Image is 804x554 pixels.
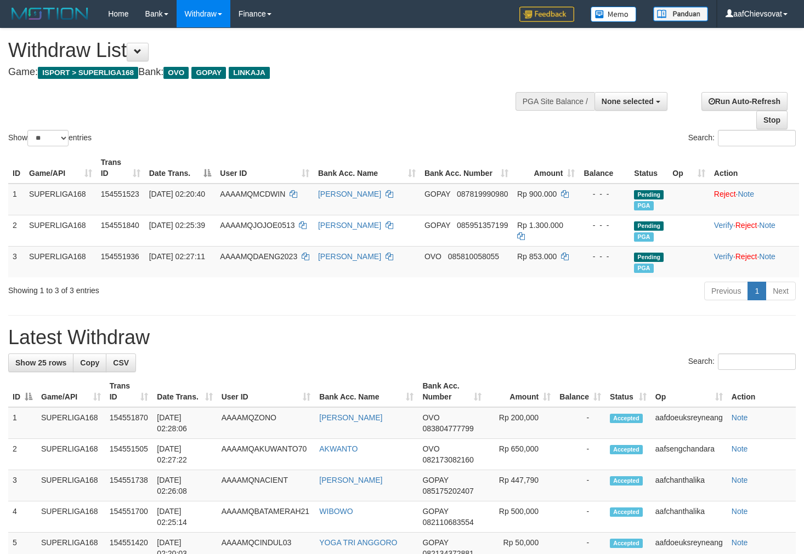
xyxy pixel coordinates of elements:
td: Rp 650,000 [486,439,555,470]
td: AAAAMQNACIENT [217,470,315,501]
td: SUPERLIGA168 [37,470,105,501]
span: Copy 085951357199 to clipboard [457,221,508,230]
th: Action [710,152,799,184]
span: AAAAMQMCDWIN [220,190,285,198]
span: [DATE] 02:27:11 [149,252,205,261]
span: None selected [602,97,654,106]
td: SUPERLIGA168 [25,215,97,246]
th: ID: activate to sort column descending [8,376,37,407]
a: CSV [106,353,136,372]
th: Balance [579,152,630,184]
th: User ID: activate to sort column ascending [216,152,314,184]
td: - [555,407,605,439]
span: OVO [422,413,439,422]
td: - [555,501,605,533]
a: 1 [748,282,766,300]
td: 154551738 [105,470,153,501]
span: ISPORT > SUPERLIGA168 [38,67,138,79]
td: SUPERLIGA168 [25,246,97,277]
span: Pending [634,221,664,231]
span: Marked by aafsengchandara [634,264,653,273]
span: 154551523 [101,190,139,198]
a: Reject [735,221,757,230]
td: 154551505 [105,439,153,470]
a: [PERSON_NAME] [319,413,382,422]
th: Balance: activate to sort column ascending [555,376,605,407]
select: Showentries [27,130,69,146]
td: · [710,184,799,215]
th: Game/API: activate to sort column ascending [37,376,105,407]
img: MOTION_logo.png [8,5,92,22]
th: Bank Acc. Number: activate to sort column ascending [420,152,513,184]
a: Copy [73,353,106,372]
span: Accepted [610,476,643,486]
td: 1 [8,407,37,439]
span: GOPAY [422,538,448,547]
a: Note [732,476,748,484]
td: SUPERLIGA168 [37,439,105,470]
a: [PERSON_NAME] [318,252,381,261]
span: Pending [634,190,664,199]
td: 1 [8,184,25,215]
th: Bank Acc. Name: activate to sort column ascending [315,376,418,407]
span: Marked by aafsengchandara [634,201,653,210]
img: Button%20Memo.svg [591,7,637,22]
span: Copy 085175202407 to clipboard [422,487,473,495]
span: Show 25 rows [15,358,66,367]
td: aafsengchandara [651,439,727,470]
span: LINKAJA [229,67,270,79]
td: · · [710,246,799,277]
a: Note [738,190,754,198]
span: 154551936 [101,252,139,261]
span: GOPAY [422,507,448,516]
a: Note [732,413,748,422]
h1: Latest Withdraw [8,327,796,349]
th: Trans ID: activate to sort column ascending [105,376,153,407]
label: Show entries [8,130,92,146]
span: [DATE] 02:25:39 [149,221,205,230]
th: User ID: activate to sort column ascending [217,376,315,407]
th: Status [630,152,668,184]
td: AAAAMQBATAMERAH21 [217,501,315,533]
td: [DATE] 02:26:08 [152,470,217,501]
span: OVO [424,252,441,261]
td: - [555,439,605,470]
th: Game/API: activate to sort column ascending [25,152,97,184]
span: Rp 853.000 [517,252,557,261]
span: Copy 085810058055 to clipboard [448,252,499,261]
input: Search: [718,130,796,146]
span: OVO [422,444,439,453]
td: 154551870 [105,407,153,439]
a: Reject [735,252,757,261]
th: Op: activate to sort column ascending [651,376,727,407]
span: GOPAY [422,476,448,484]
td: [DATE] 02:27:22 [152,439,217,470]
h4: Game: Bank: [8,67,525,78]
td: Rp 200,000 [486,407,555,439]
span: Accepted [610,539,643,548]
th: ID [8,152,25,184]
th: Op: activate to sort column ascending [668,152,710,184]
td: AAAAMQAKUWANTO70 [217,439,315,470]
div: - - - [584,251,625,262]
td: SUPERLIGA168 [25,184,97,215]
a: Show 25 rows [8,353,73,372]
span: Rp 1.300.000 [517,221,563,230]
td: [DATE] 02:25:14 [152,501,217,533]
th: Amount: activate to sort column ascending [486,376,555,407]
a: Next [766,282,796,300]
th: Date Trans.: activate to sort column ascending [152,376,217,407]
div: - - - [584,220,625,231]
td: - [555,470,605,501]
td: 2 [8,439,37,470]
span: Copy 087819990980 to clipboard [457,190,508,198]
th: Date Trans.: activate to sort column descending [145,152,216,184]
td: aafchanthalika [651,470,727,501]
div: - - - [584,189,625,199]
span: Accepted [610,414,643,423]
th: Status: activate to sort column ascending [605,376,651,407]
a: Note [732,444,748,453]
a: Previous [704,282,748,300]
span: Pending [634,253,664,262]
span: AAAAMQDAENG2023 [220,252,297,261]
